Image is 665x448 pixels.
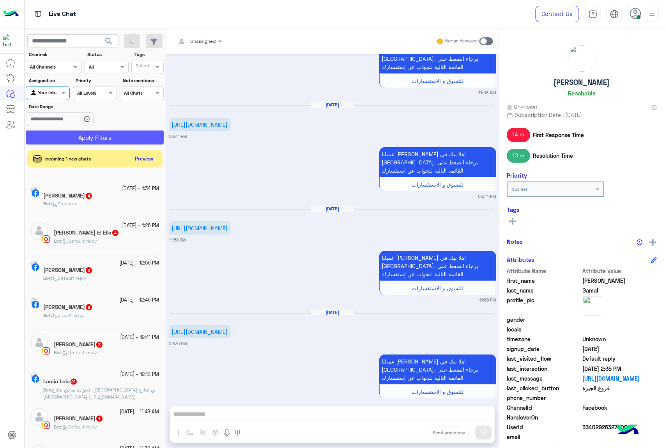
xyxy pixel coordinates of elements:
span: 14 m [507,128,531,142]
img: tab [33,9,43,19]
h5: Stephane Andretti [43,267,93,273]
span: Default reply [62,349,97,355]
span: Bot [43,275,51,281]
p: 8/10/2025, 6:41 PM [379,147,496,177]
label: Note mentions [123,77,163,84]
span: search [104,37,113,46]
span: Unknown [507,102,538,111]
small: 11:58 PM [479,297,496,303]
span: Mohamed [583,277,658,285]
span: Subscription Date : [DATE] [515,111,582,119]
small: 06:41 PM [169,133,187,139]
a: tab [585,6,601,22]
span: gender [507,316,582,324]
b: : [43,387,52,393]
span: null [583,433,658,441]
img: Facebook [32,301,39,309]
a: Contact Us [536,6,579,22]
span: 6 [86,304,92,310]
p: 10/10/2025, 2:35 PM [379,355,496,385]
a: [URL][DOMAIN_NAME] [172,225,228,231]
span: 0 [583,404,658,412]
label: Status [87,51,127,58]
span: last_clicked_button [507,384,582,392]
small: 06:41 PM [478,193,496,199]
img: defaultAdmin.png [30,334,48,351]
img: picture [569,45,596,72]
img: defaultAdmin.png [30,222,48,240]
img: defaultAdmin.png [30,408,48,426]
img: picture [30,372,37,379]
b: : [43,312,52,318]
p: 8/10/2025, 6:41 PM [169,118,231,131]
img: Logo [3,6,19,22]
img: 713415422032625 [3,34,17,48]
small: [DATE] - 12:56 PM [120,259,159,267]
small: [DATE] - 12:46 PM [120,296,159,304]
span: UserId [507,423,582,431]
img: picture [30,187,37,194]
small: [DATE] - 12:41 PM [120,334,159,341]
button: Send and close [429,426,470,439]
span: 2024-11-06T10:41:08.076Z [583,345,658,353]
span: Bot [54,349,61,355]
div: Select [134,62,150,71]
span: 4 [86,193,92,199]
span: العنوان: تقاطع شارع وادي النيل مع شارع شهاب - المهندسين - الجيزة https://maps.app.goo.gl/FU2CzQq8... [43,387,156,400]
h6: Attributes [507,256,535,263]
b: : [43,275,52,281]
span: Bot [43,201,51,206]
small: 02:35 PM [169,340,187,347]
span: 2025-10-10T11:35:19.998Z [583,365,658,373]
span: last_name [507,286,582,295]
h6: [DATE] [311,310,354,315]
span: 10 m [507,149,531,163]
span: last_visited_flow [507,355,582,363]
small: [DATE] - 11:48 AM [120,408,159,416]
span: null [583,394,658,402]
b: : [54,238,62,244]
h5: Ziyad Abou El Ella [54,229,119,236]
span: 4 [112,230,118,236]
span: 1 [96,416,103,422]
small: 11:58 PM [169,237,186,243]
h6: [DATE] [311,102,354,108]
img: picture [30,298,37,305]
img: Instagram [42,347,50,355]
span: Unknown [583,335,658,343]
h5: Omar Ehab [43,304,93,310]
span: 21 [71,379,77,385]
span: Bot [54,424,61,430]
span: ChannelId [507,404,582,412]
span: تصفح الاقسام [52,312,85,318]
img: Instagram [42,422,50,429]
span: Unassigned [191,38,216,44]
h5: Ahmed Elsharawy [54,341,103,348]
button: Preview [132,153,157,165]
span: Default reply [52,275,87,281]
small: 01:08 AM [478,90,496,96]
h5: [PERSON_NAME] [554,78,610,87]
small: [DATE] - 1:28 PM [122,222,159,229]
span: timezone [507,335,582,343]
span: locale [507,325,582,333]
p: 9/10/2025, 11:58 PM [169,221,231,235]
span: Products [52,201,77,206]
h6: Tags [507,206,657,213]
img: Facebook [32,263,39,271]
p: 4/10/2025, 1:08 AM [379,44,496,74]
img: picture [583,296,603,316]
small: [DATE] - 1:34 PM [122,185,159,192]
span: Bot [43,312,51,318]
a: [URL][DOMAIN_NAME] [172,121,228,128]
h6: Priority [507,172,527,179]
p: 10/10/2025, 2:35 PM [169,325,231,339]
button: search [99,34,118,51]
span: Bot [43,387,51,393]
label: Date Range [29,103,116,110]
label: Assigned to: [29,77,69,84]
b: : [43,201,52,206]
small: [DATE] - 12:13 PM [120,371,159,378]
span: profile_pic [507,296,582,314]
span: null [583,316,658,324]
